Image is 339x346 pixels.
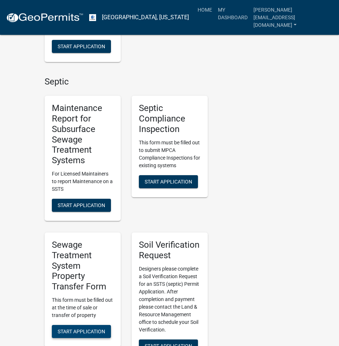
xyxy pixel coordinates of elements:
[195,3,215,17] a: Home
[58,44,105,49] span: Start Application
[139,240,200,261] h5: Soil Verification Request
[52,103,113,166] h5: Maintenance Report for Subsurface Sewage Treatment Systems
[102,11,189,24] a: [GEOGRAPHIC_DATA], [US_STATE]
[58,202,105,208] span: Start Application
[58,329,105,334] span: Start Application
[215,3,251,24] a: My Dashboard
[89,14,96,21] img: Otter Tail County, Minnesota
[145,178,192,184] span: Start Application
[52,40,111,53] button: Start Application
[45,77,208,87] h4: Septic
[52,240,113,292] h5: Sewage Treatment System Property Transfer Form
[52,296,113,319] p: This form must be filled out at the time of sale or transfer of property
[52,199,111,212] button: Start Application
[139,139,200,169] p: This form must be filled out to submit MPCA Compliance Inspections for existing systems
[251,3,333,32] a: [PERSON_NAME][EMAIL_ADDRESS][DOMAIN_NAME]
[139,175,198,188] button: Start Application
[52,325,111,338] button: Start Application
[52,170,113,193] p: For Licensed Maintainers to report Maintenance on a SSTS
[139,265,200,334] p: Designers please complete a Soil Verification Request for an SSTS (septic) Permit Application. Af...
[139,103,200,134] h5: Septic Compliance Inspection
